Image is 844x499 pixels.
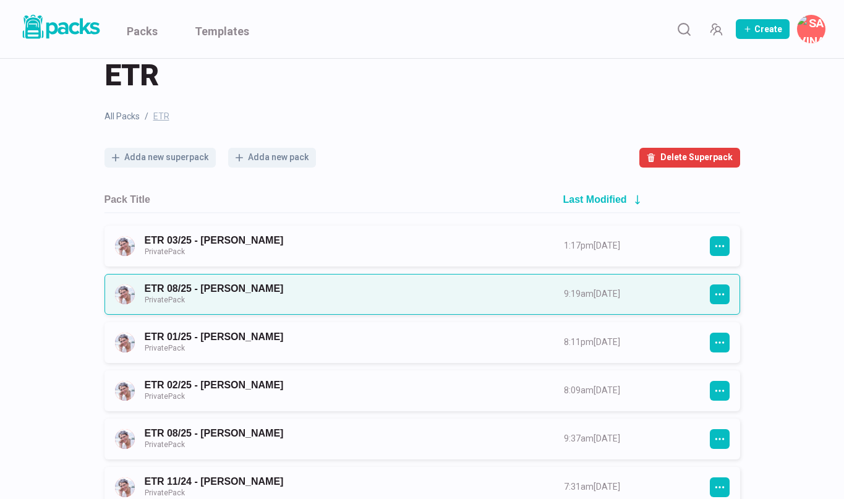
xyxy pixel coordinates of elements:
[104,110,140,123] a: All Packs
[228,148,316,168] button: Adda new pack
[104,148,216,168] button: Adda new superpack
[563,194,627,205] h2: Last Modified
[145,110,148,123] span: /
[736,19,790,39] button: Create Pack
[104,194,150,205] h2: Pack Title
[797,15,825,43] button: Savina Tilmann
[704,17,728,41] button: Manage Team Invites
[19,12,102,41] img: Packs logo
[639,148,740,168] button: Delete Superpack
[104,56,159,95] span: ETR
[671,17,696,41] button: Search
[153,110,169,123] span: ETR
[104,110,740,123] nav: breadcrumb
[19,12,102,46] a: Packs logo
